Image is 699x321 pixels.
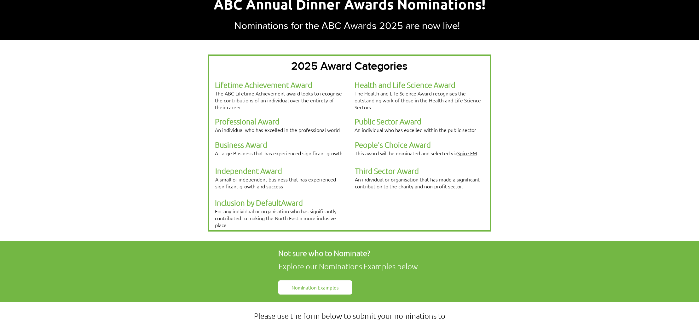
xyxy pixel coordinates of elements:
[355,117,421,126] span: Public Sector Award
[215,90,342,111] span: The ABC Lifetime Achievement award looks to recognise the contributions of an individual over the...
[215,208,337,228] span: For any individual or organisation who has significantly contributed to making the North East a m...
[215,166,282,175] span: Independent Award
[355,166,419,175] span: Third Sector Award
[215,140,267,149] span: Business Award
[457,150,477,157] a: Spice FM
[215,117,280,126] span: Professional Award
[234,20,460,31] span: Nominations for the ABC Awards 2025 are now live!
[261,198,281,207] span: efault
[281,198,303,207] span: Award
[291,60,407,72] span: 2025 Award Categories
[215,176,336,190] span: A small or independent business that has experienced significant growth and success
[355,90,481,111] span: The Health and Life Science Award recognises the outstanding work of those in the Health and Life...
[355,140,431,149] span: People's Choice Award
[278,280,352,295] a: Nomination Examples
[278,248,370,258] span: Not sure who to Nominate?
[355,176,480,190] span: An individual or organisation that has made a significant contribution to the charity and non-pro...
[215,126,340,133] span: An individual who has excelled in the professional world
[355,126,476,133] span: An individual who has excelled within the public sector
[355,80,455,89] span: Health and Life Science Award
[215,80,312,89] span: Lifetime Achievement Award
[215,150,343,157] span: A Large Business that has experienced significant growth
[279,261,418,271] span: Explore our Nominations Examples below
[215,198,261,207] span: Inclusion by D
[292,284,339,291] span: Nomination Examples
[355,150,477,157] span: This award will be nominated and selected via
